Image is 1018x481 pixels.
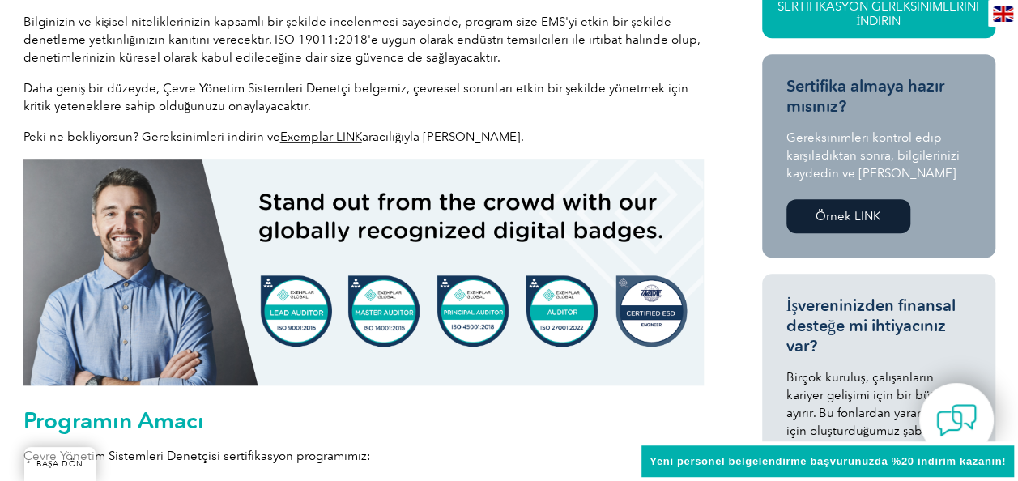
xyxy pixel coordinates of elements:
p: Daha geniş bir düzeyde, Çevre Yönetim Sistemleri Denetçi belgemiz, çevresel sorunları etkin bir ş... [23,79,704,115]
img: contact-chat.png [936,400,977,441]
h3: İşvereninizden finansal desteğe mi ihtiyacınız var? [786,296,971,356]
h2: Programın Amacı [23,407,704,433]
img: en [993,6,1013,22]
p: Bilginizin ve kişisel niteliklerinizin kapsamlı bir şekilde incelenmesi sayesinde, program size E... [23,13,704,66]
a: Örnek LINK [786,199,910,233]
p: Peki ne bekliyorsun? Gereksinimleri indirin ve aracılığıyla [PERSON_NAME]. [23,128,704,146]
p: Birçok kuruluş, çalışanların kariyer gelişimi için bir bütçe ayırır. Bu fonlardan yararlanmak içi... [786,368,971,475]
p: Çevre Yönetim Sistemleri Denetçisi sertifikasyon programımız: [23,447,704,465]
a: Exemplar LINK [280,130,362,144]
img: Rozet [23,159,704,385]
a: BAŞA DÖN [24,447,96,481]
h3: Sertifika almaya hazır mısınız? [786,76,971,117]
span: Yeni personel belgelendirme başvurunuzda %20 indirim kazanın! [650,455,1006,467]
p: Gereksinimleri kontrol edip karşıladıktan sonra, bilgilerinizi kaydedin ve [PERSON_NAME] [786,129,971,182]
